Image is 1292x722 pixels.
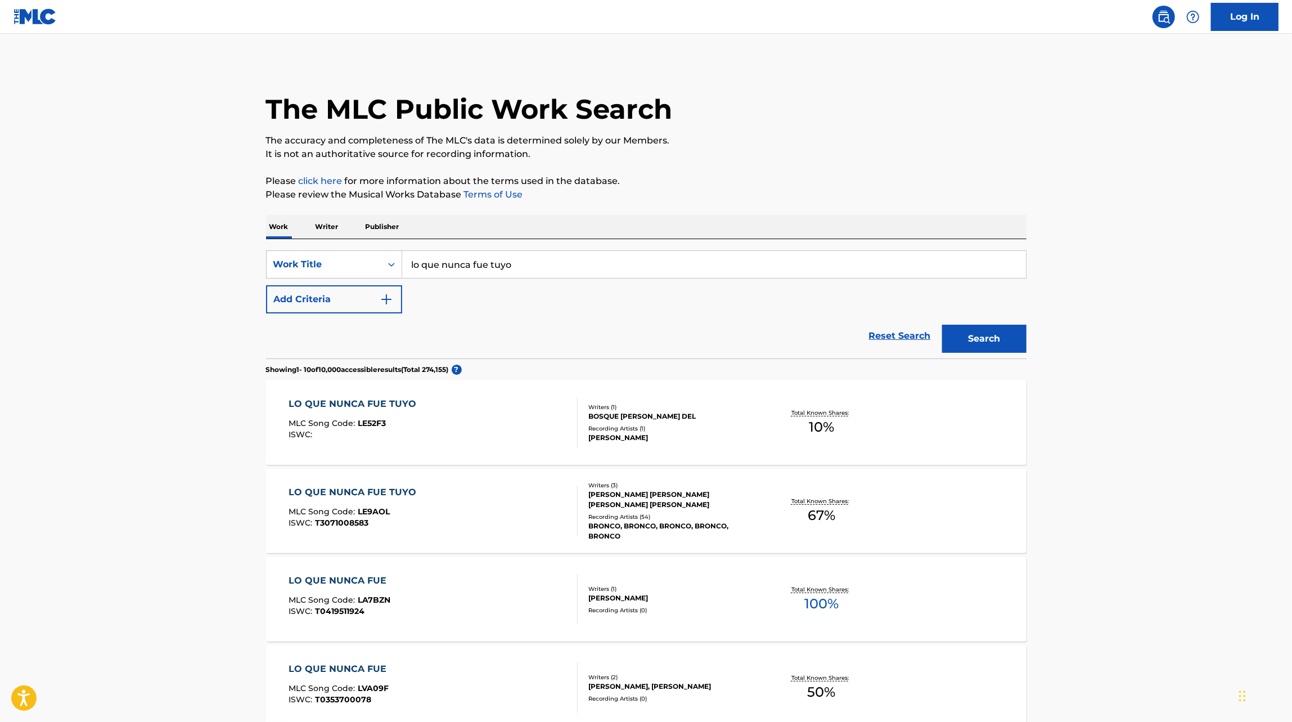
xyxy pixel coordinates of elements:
[266,147,1027,161] p: It is not an authoritative source for recording information.
[588,681,758,692] div: [PERSON_NAME], [PERSON_NAME]
[809,417,834,437] span: 10 %
[266,469,1027,553] a: LO QUE NUNCA FUE TUYOMLC Song Code:LE9AOLISWC:T3071008583Writers (3)[PERSON_NAME] [PERSON_NAME] [...
[1157,10,1171,24] img: search
[942,325,1027,353] button: Search
[791,674,852,682] p: Total Known Shares:
[358,418,386,428] span: LE52F3
[1236,668,1292,722] div: Widget de chat
[266,285,402,313] button: Add Criteria
[588,433,758,443] div: [PERSON_NAME]
[315,694,371,705] span: T0353700078
[266,557,1027,642] a: LO QUE NUNCA FUEMLC Song Code:LA7BZNISWC:T0419511924Writers (1)[PERSON_NAME]Recording Artists (0)...
[266,188,1027,201] p: Please review the Musical Works Database
[289,518,315,528] span: ISWC :
[312,215,342,239] p: Writer
[289,397,422,411] div: LO QUE NUNCA FUE TUYO
[266,365,449,375] p: Showing 1 - 10 of 10,000 accessible results (Total 274,155 )
[289,683,358,693] span: MLC Song Code :
[289,595,358,605] span: MLC Song Code :
[315,518,368,528] span: T3071008583
[791,585,852,594] p: Total Known Shares:
[266,174,1027,188] p: Please for more information about the terms used in the database.
[588,411,758,421] div: BOSQUE [PERSON_NAME] DEL
[588,673,758,681] div: Writers ( 2 )
[266,380,1027,465] a: LO QUE NUNCA FUE TUYOMLC Song Code:LE52F3ISWC:Writers (1)BOSQUE [PERSON_NAME] DELRecording Artist...
[588,403,758,411] div: Writers ( 1 )
[791,497,852,505] p: Total Known Shares:
[299,176,343,186] a: click here
[289,486,422,499] div: LO QUE NUNCA FUE TUYO
[289,418,358,428] span: MLC Song Code :
[289,694,315,705] span: ISWC :
[358,506,390,517] span: LE9AOL
[588,490,758,510] div: [PERSON_NAME] [PERSON_NAME] [PERSON_NAME] [PERSON_NAME]
[273,258,375,271] div: Work Title
[358,595,390,605] span: LA7BZN
[266,250,1027,358] form: Search Form
[588,694,758,703] div: Recording Artists ( 0 )
[807,682,835,702] span: 50 %
[266,92,673,126] h1: The MLC Public Work Search
[588,481,758,490] div: Writers ( 3 )
[1182,6,1204,28] div: Help
[863,324,937,348] a: Reset Search
[588,593,758,603] div: [PERSON_NAME]
[266,215,292,239] p: Work
[289,574,392,588] div: LO QUE NUNCA FUE
[289,606,315,616] span: ISWC :
[804,594,839,614] span: 100 %
[1239,679,1246,713] div: Arrastrar
[362,215,403,239] p: Publisher
[588,513,758,521] div: Recording Artists ( 54 )
[462,189,523,200] a: Terms of Use
[13,8,57,25] img: MLC Logo
[588,424,758,433] div: Recording Artists ( 1 )
[588,521,758,541] div: BRONCO, BRONCO, BRONCO, BRONCO, BRONCO
[588,585,758,593] div: Writers ( 1 )
[808,505,835,526] span: 67 %
[1236,668,1292,722] iframe: Chat Widget
[315,606,364,616] span: T0419511924
[452,365,462,375] span: ?
[289,506,358,517] span: MLC Song Code :
[1211,3,1279,31] a: Log In
[289,662,392,676] div: LO QUE NUNCA FUE
[289,429,315,440] span: ISWC :
[266,134,1027,147] p: The accuracy and completeness of The MLC's data is determined solely by our Members.
[588,606,758,615] div: Recording Artists ( 0 )
[791,409,852,417] p: Total Known Shares:
[1153,6,1175,28] a: Public Search
[380,293,393,306] img: 9d2ae6d4665cec9f34b9.svg
[1186,10,1200,24] img: help
[358,683,389,693] span: LVA09F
